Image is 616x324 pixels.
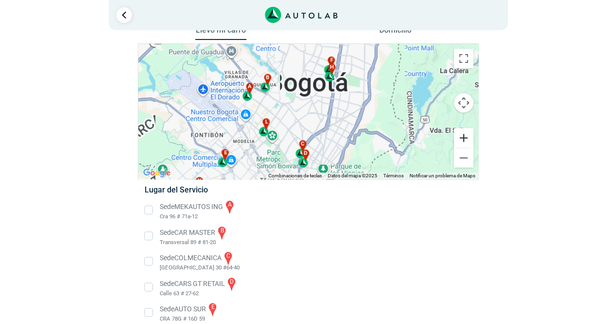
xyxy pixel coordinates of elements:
[197,177,201,185] span: n
[454,49,473,68] button: Cambiar a la vista en pantalla completa
[265,74,269,82] span: b
[145,185,471,194] h5: Lugar del Servicio
[264,118,267,126] span: l
[141,167,173,179] img: Google
[141,167,173,179] a: Abre esta zona en Google Maps (se abre en una nueva ventana)
[300,140,304,148] span: c
[303,150,307,158] span: d
[224,149,226,157] span: e
[268,172,322,179] button: Combinaciones de teclas
[383,173,404,178] a: Términos (se abre en una nueva pestaña)
[328,173,377,178] span: Datos del mapa ©2025
[370,25,421,39] button: Domicilio
[195,25,246,40] button: Llevo mi carro
[265,10,337,19] a: Link al sitio de autolab
[330,63,334,72] span: h
[410,173,475,178] a: Notificar un problema de Maps
[454,128,473,148] button: Ampliar
[248,83,251,91] span: a
[454,148,473,168] button: Reducir
[454,93,473,113] button: Controles de visualización del mapa
[330,57,333,65] span: f
[116,7,132,23] a: Ir al paso anterior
